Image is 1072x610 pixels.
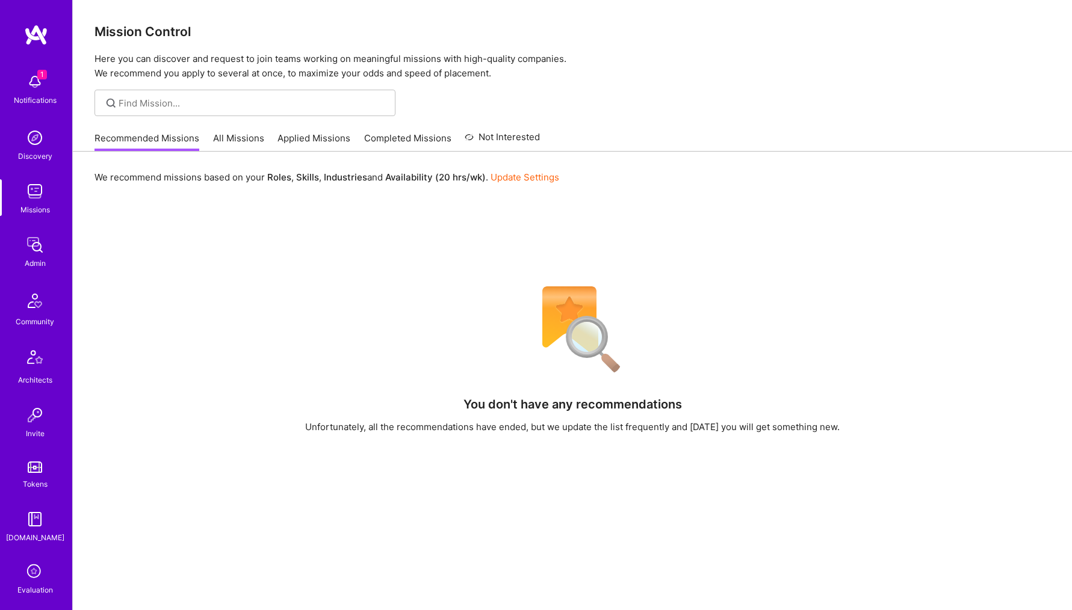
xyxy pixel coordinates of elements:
a: Applied Missions [277,132,350,152]
img: bell [23,70,47,94]
div: [DOMAIN_NAME] [6,531,64,544]
div: Architects [18,374,52,386]
div: Tokens [23,478,48,490]
img: Architects [20,345,49,374]
h4: You don't have any recommendations [463,397,682,411]
div: Invite [26,427,45,440]
img: Community [20,286,49,315]
span: 1 [37,70,47,79]
div: Admin [25,257,46,270]
img: guide book [23,507,47,531]
div: Notifications [14,94,57,106]
img: teamwork [23,179,47,203]
img: tokens [28,461,42,473]
b: Roles [267,171,291,183]
p: We recommend missions based on your , , and . [94,171,559,183]
img: No Results [521,279,624,381]
div: Missions [20,203,50,216]
img: logo [24,24,48,46]
b: Availability (20 hrs/wk) [385,171,486,183]
h3: Mission Control [94,24,1050,39]
img: discovery [23,126,47,150]
i: icon SearchGrey [104,96,118,110]
a: Not Interested [465,130,540,152]
img: Invite [23,403,47,427]
a: Completed Missions [364,132,451,152]
div: Unfortunately, all the recommendations have ended, but we update the list frequently and [DATE] y... [305,421,840,433]
div: Community [16,315,54,328]
a: Recommended Missions [94,132,199,152]
a: Update Settings [491,171,559,183]
img: admin teamwork [23,233,47,257]
input: Find Mission... [119,97,386,109]
b: Industries [324,171,367,183]
a: All Missions [213,132,264,152]
b: Skills [296,171,319,183]
div: Evaluation [17,584,53,596]
i: icon SelectionTeam [23,561,46,584]
p: Here you can discover and request to join teams working on meaningful missions with high-quality ... [94,52,1050,81]
div: Discovery [18,150,52,162]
